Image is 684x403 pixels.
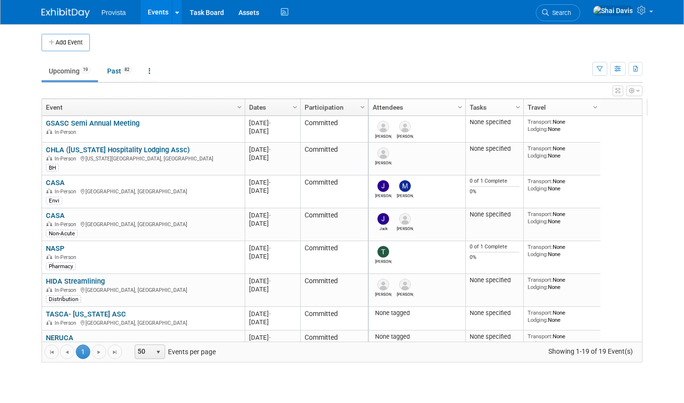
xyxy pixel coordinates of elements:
div: BH [46,164,59,172]
a: Column Settings [290,99,301,114]
a: Participation [305,99,362,115]
div: [US_STATE][GEOGRAPHIC_DATA], [GEOGRAPHIC_DATA] [46,154,240,162]
div: [GEOGRAPHIC_DATA], [GEOGRAPHIC_DATA] [46,220,240,228]
div: [DATE] [249,187,296,195]
div: [DATE] [249,119,296,127]
img: Jerry Johnson [399,279,411,290]
span: Column Settings [514,103,522,111]
a: Attendees [373,99,459,115]
span: 50 [135,345,152,359]
span: In-Person [55,287,79,293]
span: Column Settings [456,103,464,111]
div: Sloan Fioresi [375,132,392,139]
div: [DATE] [249,178,296,187]
a: TASCA- [US_STATE] ASC [46,310,126,318]
a: Event [46,99,238,115]
a: Go to the next page [92,345,106,359]
span: In-Person [55,320,79,326]
div: [DATE] [249,145,296,154]
div: Envi [46,197,62,204]
span: In-Person [55,188,79,195]
td: Committed [300,307,368,331]
span: 82 [122,66,132,73]
div: None tagged [373,333,462,341]
span: - [269,245,271,252]
img: Jeff Kittle [377,279,389,290]
img: In-Person Event [46,221,52,226]
img: Ashley Grossman [377,147,389,159]
div: Pharmacy [46,262,76,270]
div: Non-Acute [46,230,78,237]
a: Travel [528,99,594,115]
div: [DATE] [249,333,296,342]
img: In-Person Event [46,320,52,325]
div: None tagged [373,309,462,317]
a: Past82 [100,62,140,80]
span: Lodging: [528,185,548,192]
div: 0 of 1 Complete [470,178,520,185]
span: In-Person [55,156,79,162]
img: In-Person Event [46,156,52,160]
img: Jack Baird [377,213,389,225]
div: [GEOGRAPHIC_DATA], [GEOGRAPHIC_DATA] [46,318,240,327]
span: Transport: [528,178,553,185]
div: [DATE] [249,310,296,318]
div: 0% [470,254,520,261]
span: Provista [101,9,126,16]
img: Jeff Lawrence [377,180,389,192]
a: Dates [249,99,294,115]
div: [DATE] [249,277,296,285]
span: Lodging: [528,126,548,132]
span: Transport: [528,333,553,340]
div: None specified [470,333,520,341]
span: - [269,119,271,127]
img: ExhibitDay [42,8,90,18]
div: [GEOGRAPHIC_DATA], [GEOGRAPHIC_DATA] [46,187,240,195]
span: Lodging: [528,152,548,159]
td: Committed [300,175,368,208]
span: Column Settings [591,103,599,111]
a: Go to the previous page [60,345,74,359]
a: Column Settings [455,99,466,114]
span: Events per page [123,345,225,359]
a: Column Settings [358,99,368,114]
a: Tasks [470,99,517,115]
span: Lodging: [528,218,548,225]
span: Transport: [528,244,553,250]
span: In-Person [55,254,79,260]
div: Jennifer Geronaitis [397,225,414,231]
span: Lodging: [528,251,548,258]
div: Distribution [46,295,81,303]
span: Transport: [528,276,553,283]
div: [DATE] [249,154,296,162]
td: Committed [300,331,368,363]
div: None specified [470,309,520,317]
span: Lodging: [528,340,548,347]
div: [DATE] [249,211,296,219]
span: - [269,310,271,317]
span: Search [549,9,571,16]
span: Transport: [528,118,553,125]
img: In-Person Event [46,129,52,134]
img: Sloan Fioresi [377,121,389,132]
div: Ashley Grossman [375,159,392,165]
span: 1 [76,345,90,359]
div: None None [528,276,597,290]
span: - [269,334,271,341]
span: - [269,146,271,153]
div: Trisha Mitkus [375,258,392,264]
div: None None [528,333,597,347]
div: [DATE] [249,285,296,293]
div: [DATE] [249,127,296,135]
span: - [269,277,271,285]
img: Shai Davis [593,5,633,16]
span: Column Settings [291,103,299,111]
div: [DATE] [249,244,296,252]
a: CASA [46,211,65,220]
div: None specified [470,145,520,153]
span: Transport: [528,309,553,316]
div: Mitchell Bowman [397,192,414,198]
div: [DATE] [249,318,296,326]
img: Jennifer Geronaitis [399,213,411,225]
td: Committed [300,208,368,241]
